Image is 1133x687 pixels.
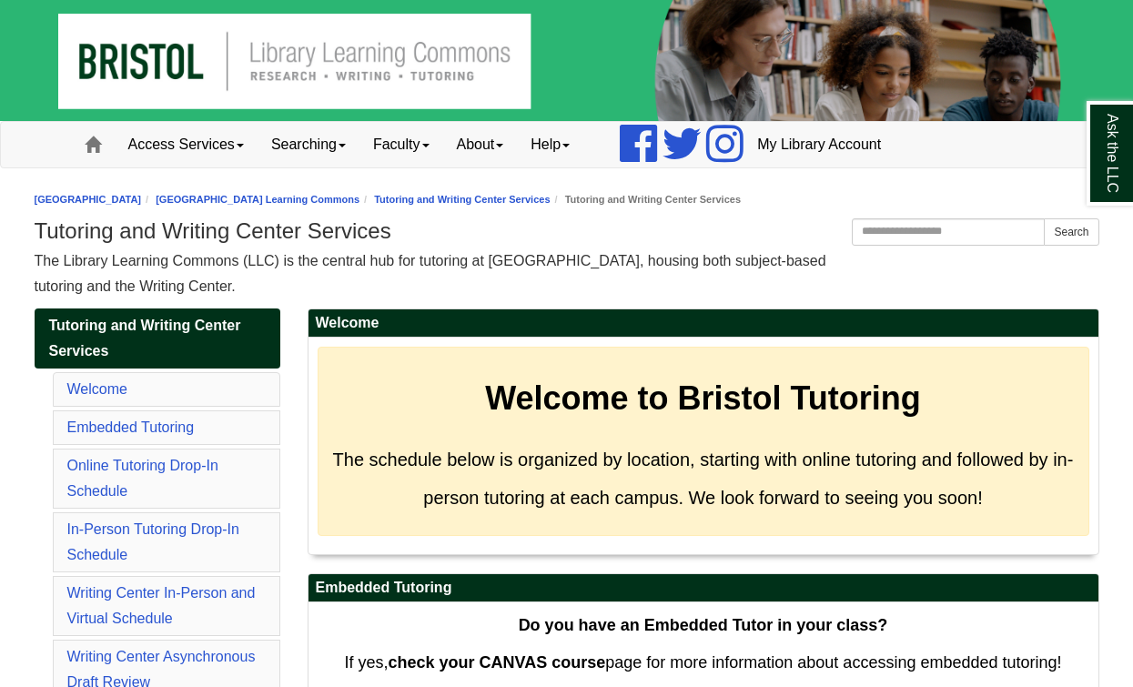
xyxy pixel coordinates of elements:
a: Faculty [359,122,443,167]
a: [GEOGRAPHIC_DATA] Learning Commons [156,194,359,205]
a: Writing Center In-Person and Virtual Schedule [67,585,256,626]
a: Welcome [67,381,127,397]
h2: Welcome [309,309,1098,338]
a: [GEOGRAPHIC_DATA] [35,194,142,205]
a: Access Services [115,122,258,167]
a: Tutoring and Writing Center Services [35,308,280,369]
span: The Library Learning Commons (LLC) is the central hub for tutoring at [GEOGRAPHIC_DATA], housing ... [35,253,826,294]
a: My Library Account [744,122,895,167]
span: The schedule below is organized by location, starting with online tutoring and followed by in-per... [333,450,1074,508]
a: About [443,122,518,167]
strong: check your CANVAS course [388,653,605,672]
span: If yes, page for more information about accessing embedded tutoring! [344,653,1061,672]
h2: Embedded Tutoring [309,574,1098,602]
a: Embedded Tutoring [67,419,195,435]
strong: Welcome to Bristol Tutoring [485,379,921,417]
a: In-Person Tutoring Drop-In Schedule [67,521,239,562]
a: Searching [258,122,359,167]
a: Help [517,122,583,167]
li: Tutoring and Writing Center Services [551,191,741,208]
span: Tutoring and Writing Center Services [49,318,241,359]
strong: Do you have an Embedded Tutor in your class? [519,616,888,634]
h1: Tutoring and Writing Center Services [35,218,1099,244]
a: Tutoring and Writing Center Services [374,194,550,205]
button: Search [1044,218,1098,246]
a: Online Tutoring Drop-In Schedule [67,458,218,499]
nav: breadcrumb [35,191,1099,208]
